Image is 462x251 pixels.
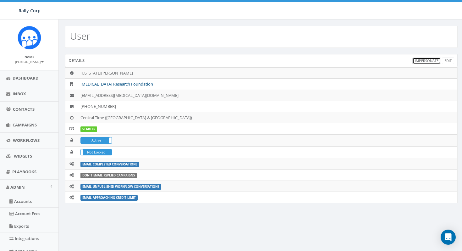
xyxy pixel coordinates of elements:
label: Email Approaching Credit Limit [80,195,138,201]
span: Admin [10,184,25,190]
span: Widgets [14,153,32,159]
td: [PHONE_NUMBER] [78,101,457,112]
td: [EMAIL_ADDRESS][MEDICAL_DATA][DOMAIN_NAME] [78,90,457,101]
td: [US_STATE][PERSON_NAME] [78,67,457,79]
label: STARTER [80,126,97,132]
a: Edit [442,58,454,64]
label: Email Unpublished Workflow Conversations [80,184,161,190]
img: Icon_1.png [18,26,41,49]
small: [PERSON_NAME] [15,59,44,64]
span: Contacts [13,106,35,112]
label: Email Completed Conversations [80,162,139,167]
div: LockedNot Locked [80,149,112,156]
h2: User [70,31,90,41]
label: Don't Email Replied Campaigns [80,173,137,178]
label: Active [81,137,112,143]
td: Central Time ([GEOGRAPHIC_DATA] & [GEOGRAPHIC_DATA]) [78,112,457,123]
a: [MEDICAL_DATA] Research Foundation [80,81,153,87]
span: Workflows [13,137,40,143]
a: [PERSON_NAME] [15,59,44,64]
span: Dashboard [13,75,39,81]
a: Impersonate [412,58,441,64]
div: Open Intercom Messenger [441,230,456,245]
label: Not Locked [81,149,112,155]
div: ActiveIn Active [80,137,112,144]
span: Inbox [13,91,26,97]
div: Details [65,54,458,67]
small: Name [25,54,34,59]
span: Playbooks [12,169,36,175]
span: Campaigns [13,122,37,128]
span: Rally Corp [19,8,41,14]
